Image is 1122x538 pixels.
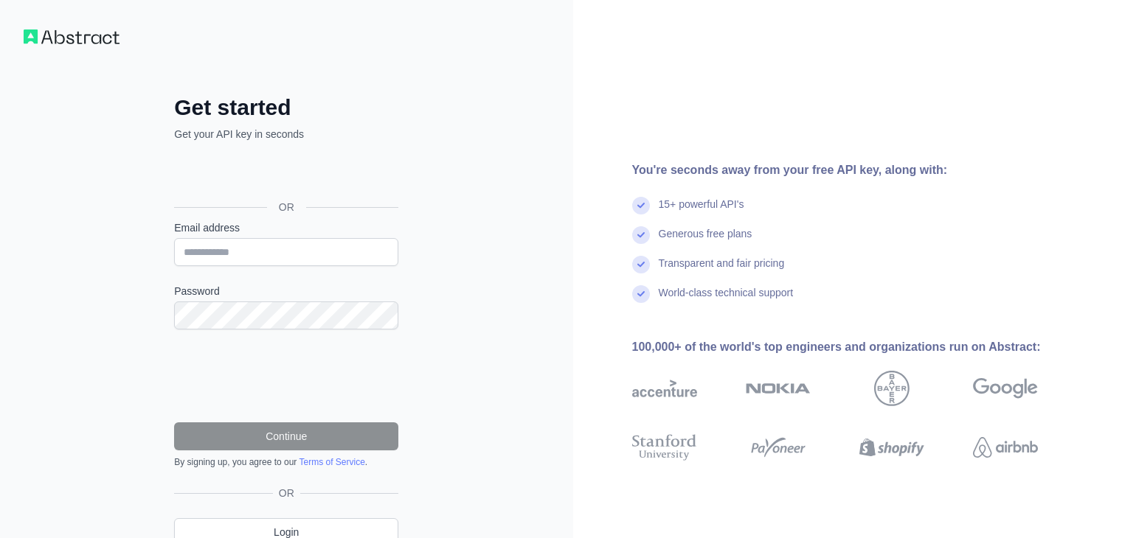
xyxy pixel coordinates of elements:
img: bayer [874,371,910,406]
a: Terms of Service [299,457,364,467]
span: OR [267,200,306,214]
h2: Get started [174,94,398,121]
button: Continue [174,422,398,450]
img: airbnb [973,431,1038,464]
img: check mark [632,285,650,303]
div: World-class technical support [659,285,794,315]
img: Workflow [24,29,120,44]
div: 15+ powerful API's [659,197,744,226]
div: Transparent and fair pricing [659,256,785,285]
img: shopify [859,431,924,464]
span: OR [273,486,300,500]
div: By signing up, you agree to our . [174,456,398,468]
img: accenture [632,371,697,406]
iframe: reCAPTCHA [174,347,398,405]
div: You're seconds away from your free API key, along with: [632,161,1085,179]
img: check mark [632,256,650,273]
div: 100,000+ of the world's top engineers and organizations run on Abstract: [632,338,1085,356]
img: check mark [632,226,650,244]
img: check mark [632,197,650,214]
img: nokia [746,371,811,406]
p: Get your API key in seconds [174,127,398,142]
label: Password [174,284,398,298]
iframe: Sign in with Google Button [167,158,403,190]
img: google [973,371,1038,406]
img: stanford university [632,431,697,464]
label: Email address [174,220,398,235]
img: payoneer [746,431,811,464]
div: Generous free plans [659,226,752,256]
